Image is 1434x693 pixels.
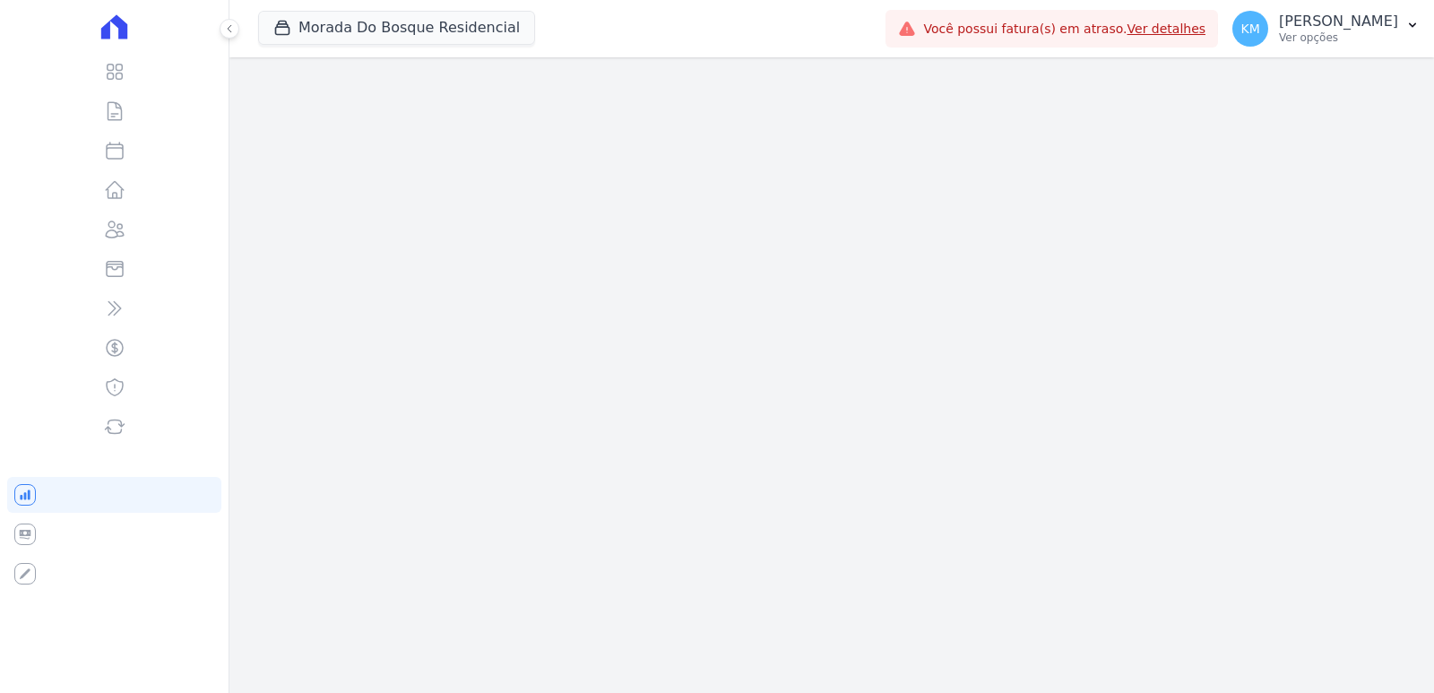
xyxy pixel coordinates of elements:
[258,11,535,45] button: Morada Do Bosque Residencial
[923,20,1205,39] span: Você possui fatura(s) em atraso.
[1240,22,1259,35] span: KM
[1279,30,1398,45] p: Ver opções
[1218,4,1434,54] button: KM [PERSON_NAME] Ver opções
[1127,22,1206,36] a: Ver detalhes
[1279,13,1398,30] p: [PERSON_NAME]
